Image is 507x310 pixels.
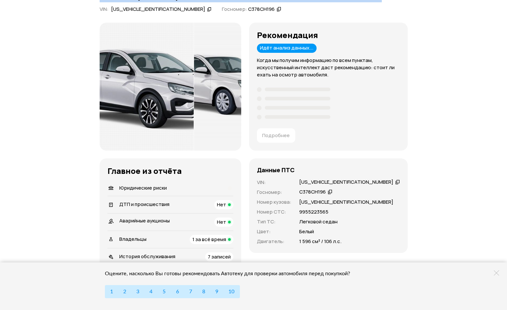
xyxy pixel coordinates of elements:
[299,208,328,216] p: 9955223565
[111,6,205,13] div: [US_VEHICLE_IDENTIFICATION_NUMBER]
[119,253,175,260] span: История обслуживания
[202,289,205,294] span: 8
[105,285,118,298] button: 1
[100,6,108,12] span: VIN :
[257,189,291,196] p: Госномер :
[299,218,338,225] p: Легковой седан
[222,6,247,12] span: Госномер:
[119,236,146,242] span: Владельцы
[208,253,231,260] span: 7 записей
[197,285,210,298] button: 8
[257,166,295,174] h4: Данные ПТС
[299,198,393,206] p: [US_VEHICLE_IDENTIFICATION_NUMBER]
[299,228,314,235] p: Белый
[136,289,139,294] span: 3
[110,289,113,294] span: 1
[118,285,131,298] button: 2
[257,218,291,225] p: Тип ТС :
[105,270,359,277] div: Оцените, насколько Вы готовы рекомендовать Автотеку для проверки автомобиля перед покупкой?
[149,289,152,294] span: 4
[248,6,275,13] div: С378СН196
[223,285,240,298] button: 10
[210,285,224,298] button: 9
[176,289,179,294] span: 6
[123,289,126,294] span: 2
[299,238,341,245] p: 1 596 см³ / 106 л.с.
[192,236,226,243] span: 1 за всё время
[257,208,291,216] p: Номер СТС :
[184,285,197,298] button: 7
[257,198,291,206] p: Номер кузова :
[119,184,167,191] span: Юридические риски
[257,44,317,53] div: Идёт анализ данных...
[144,285,158,298] button: 4
[299,179,393,186] div: [US_VEHICLE_IDENTIFICATION_NUMBER]
[215,289,218,294] span: 9
[257,179,291,186] p: VIN :
[228,289,234,294] span: 10
[257,31,400,40] h3: Рекомендация
[119,217,170,224] span: Аварийные аукционы
[107,166,233,176] h3: Главное из отчёта
[171,285,184,298] button: 6
[299,189,326,196] div: С378СН196
[257,57,400,78] p: Когда мы получим информацию по всем пунктам, искусственный интеллект даст рекомендацию: стоит ли ...
[257,228,291,235] p: Цвет :
[157,285,171,298] button: 5
[131,285,145,298] button: 3
[217,201,226,208] span: Нет
[163,289,166,294] span: 5
[189,289,192,294] span: 7
[217,218,226,225] span: Нет
[119,201,169,208] span: ДТП и происшествия
[257,238,291,245] p: Двигатель :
